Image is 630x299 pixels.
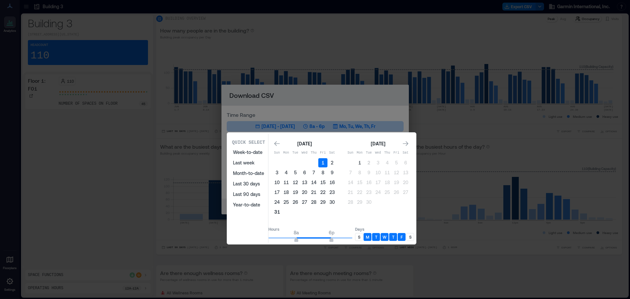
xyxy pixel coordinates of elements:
[294,230,299,235] span: 8a
[346,188,355,197] button: 21
[291,198,300,207] button: 26
[291,178,300,187] button: 12
[401,188,410,197] button: 27
[364,158,373,167] button: 2
[355,158,364,167] button: 1
[392,168,401,177] button: 12
[300,168,309,177] button: 6
[364,198,373,207] button: 30
[375,234,377,240] p: T
[291,150,300,156] p: Tue
[392,234,394,240] p: T
[229,147,268,158] button: Week-to-date
[383,168,392,177] button: 11
[392,158,401,167] button: 5
[392,178,401,187] button: 19
[318,158,327,167] button: 1
[327,178,337,187] button: 16
[318,168,327,177] button: 8
[355,150,364,156] p: Mon
[409,234,411,240] p: S
[373,150,383,156] p: Wed
[229,158,268,168] button: Last week
[401,139,410,148] button: Go to next month
[229,168,268,179] button: Month-to-date
[364,178,373,187] button: 16
[373,148,383,158] th: Wednesday
[272,150,282,156] p: Sun
[232,139,265,146] p: Quick Select
[318,188,327,197] button: 22
[383,150,392,156] p: Thu
[329,230,334,235] span: 6p
[291,168,300,177] button: 5
[229,189,268,200] button: Last 90 days
[346,148,355,158] th: Sunday
[358,234,360,240] p: S
[300,188,309,197] button: 20
[355,178,364,187] button: 15
[309,150,318,156] p: Thu
[318,178,327,187] button: 15
[373,188,383,197] button: 24
[383,234,387,240] p: W
[318,198,327,207] button: 29
[369,140,387,148] div: [DATE]
[309,168,318,177] button: 7
[346,150,355,156] p: Sun
[373,168,383,177] button: 10
[282,198,291,207] button: 25
[346,168,355,177] button: 7
[291,148,300,158] th: Tuesday
[327,188,337,197] button: 23
[282,178,291,187] button: 11
[229,200,268,210] button: Year-to-date
[327,198,337,207] button: 30
[364,188,373,197] button: 23
[272,139,282,148] button: Go to previous month
[346,198,355,207] button: 28
[401,178,410,187] button: 20
[309,188,318,197] button: 21
[373,178,383,187] button: 17
[401,150,410,156] p: Sat
[346,178,355,187] button: 14
[392,188,401,197] button: 26
[355,226,414,232] p: Days
[392,148,401,158] th: Friday
[373,158,383,167] button: 3
[282,150,291,156] p: Mon
[309,148,318,158] th: Thursday
[401,234,403,240] p: F
[364,148,373,158] th: Tuesday
[401,168,410,177] button: 13
[282,148,291,158] th: Monday
[300,148,309,158] th: Wednesday
[318,148,327,158] th: Friday
[327,158,337,167] button: 2
[355,168,364,177] button: 8
[401,158,410,167] button: 6
[272,148,282,158] th: Sunday
[383,188,392,197] button: 25
[392,150,401,156] p: Fri
[364,168,373,177] button: 9
[300,198,309,207] button: 27
[295,140,314,148] div: [DATE]
[272,198,282,207] button: 24
[282,168,291,177] button: 4
[300,150,309,156] p: Wed
[291,188,300,197] button: 19
[327,150,337,156] p: Sat
[355,188,364,197] button: 22
[272,178,282,187] button: 10
[383,158,392,167] button: 4
[383,148,392,158] th: Thursday
[272,168,282,177] button: 3
[355,198,364,207] button: 29
[282,188,291,197] button: 18
[327,168,337,177] button: 9
[366,234,369,240] p: M
[272,207,282,217] button: 31
[309,198,318,207] button: 28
